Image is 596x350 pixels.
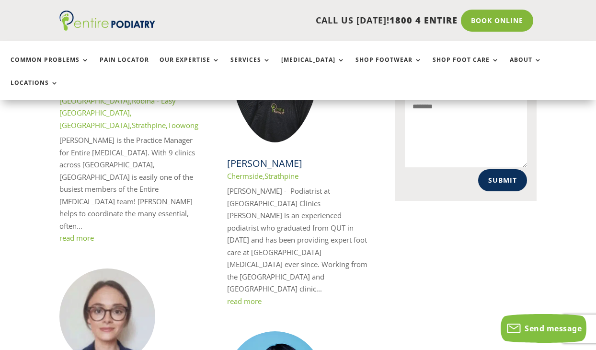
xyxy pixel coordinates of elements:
[59,96,130,105] a: [GEOGRAPHIC_DATA]
[100,57,149,77] a: Pain Locator
[501,314,586,343] button: Send message
[281,57,345,77] a: [MEDICAL_DATA]
[355,57,422,77] a: Shop Footwear
[59,23,155,33] a: Entire Podiatry
[510,57,542,77] a: About
[227,171,263,181] a: Chermside
[59,11,155,31] img: logo (1)
[59,120,130,130] a: [GEOGRAPHIC_DATA]
[478,169,527,191] button: Submit
[160,57,220,77] a: Our Expertise
[461,10,533,32] a: Book Online
[11,57,89,77] a: Common Problems
[433,57,499,77] a: Shop Foot Care
[390,14,458,26] span: 1800 4 ENTIRE
[59,134,201,232] p: [PERSON_NAME] is the Practice Manager for Entire [MEDICAL_DATA]. With 9 clinics across [GEOGRAPHI...
[168,120,198,130] a: Toowong
[227,170,368,183] p: ,
[11,80,58,100] a: Locations
[230,57,271,77] a: Services
[166,14,458,27] p: CALL US [DATE]!
[132,120,166,130] a: Strathpine
[227,157,302,170] a: [PERSON_NAME]
[227,185,368,295] p: [PERSON_NAME] - Podiatrist at [GEOGRAPHIC_DATA] Clinics [PERSON_NAME] is an experienced podiatris...
[227,296,262,306] a: read more
[59,233,94,243] a: read more
[264,171,298,181] a: Strathpine
[59,70,201,132] p: , , , , , , , , ,
[525,323,582,334] span: Send message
